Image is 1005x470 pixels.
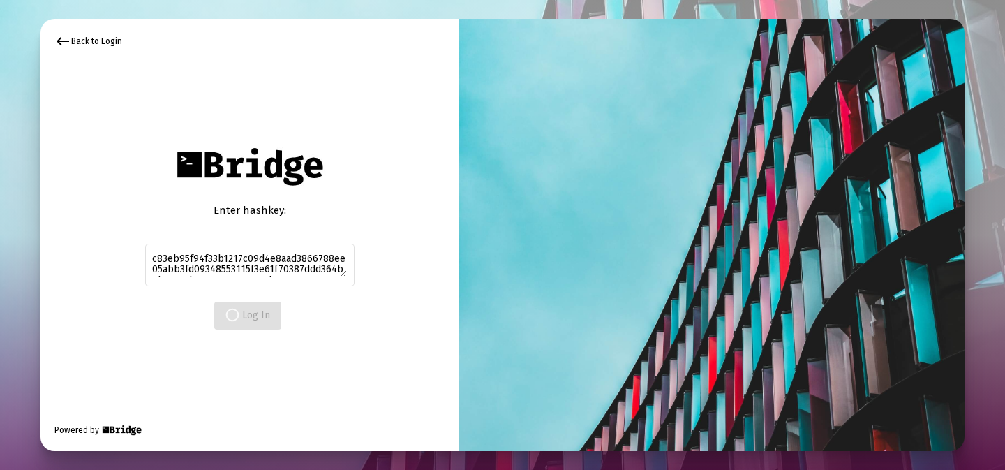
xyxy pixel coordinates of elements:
[54,423,143,437] div: Powered by
[145,203,355,217] div: Enter hashkey:
[54,33,71,50] mat-icon: keyboard_backspace
[214,302,281,330] button: Log In
[100,423,143,437] img: Bridge Financial Technology Logo
[170,140,329,193] img: Bridge Financial Technology Logo
[54,33,122,50] div: Back to Login
[225,309,270,321] span: Log In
